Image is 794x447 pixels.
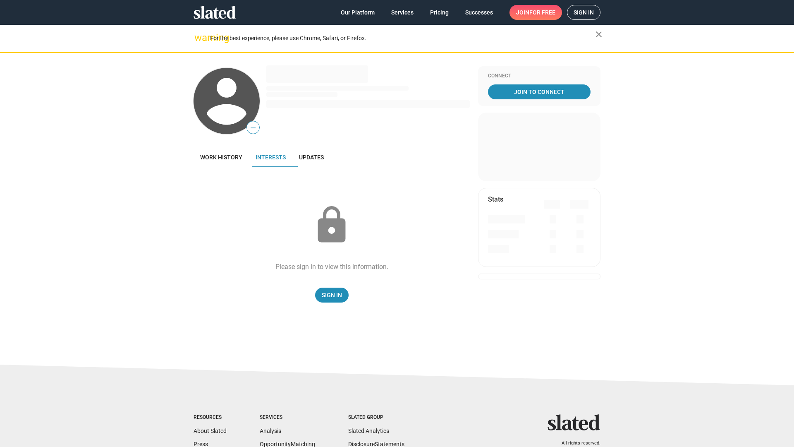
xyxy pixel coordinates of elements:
[194,414,227,421] div: Resources
[334,5,381,20] a: Our Platform
[194,33,204,43] mat-icon: warning
[210,33,595,44] div: For the best experience, please use Chrome, Safari, or Firefox.
[311,204,352,246] mat-icon: lock
[247,123,259,133] span: —
[509,5,562,20] a: Joinfor free
[529,5,555,20] span: for free
[322,288,342,303] span: Sign In
[594,29,604,39] mat-icon: close
[315,288,349,303] a: Sign In
[488,84,591,99] a: Join To Connect
[292,147,330,167] a: Updates
[260,414,315,421] div: Services
[465,5,493,20] span: Successes
[385,5,420,20] a: Services
[488,195,503,204] mat-card-title: Stats
[275,262,388,271] div: Please sign in to view this information.
[488,73,591,79] div: Connect
[348,428,389,434] a: Slated Analytics
[299,154,324,161] span: Updates
[574,5,594,19] span: Sign in
[423,5,455,20] a: Pricing
[200,154,242,161] span: Work history
[256,154,286,161] span: Interests
[194,428,227,434] a: About Slated
[194,147,249,167] a: Work history
[260,428,281,434] a: Analysis
[341,5,375,20] span: Our Platform
[249,147,292,167] a: Interests
[348,414,404,421] div: Slated Group
[430,5,449,20] span: Pricing
[391,5,414,20] span: Services
[459,5,500,20] a: Successes
[490,84,589,99] span: Join To Connect
[516,5,555,20] span: Join
[567,5,600,20] a: Sign in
